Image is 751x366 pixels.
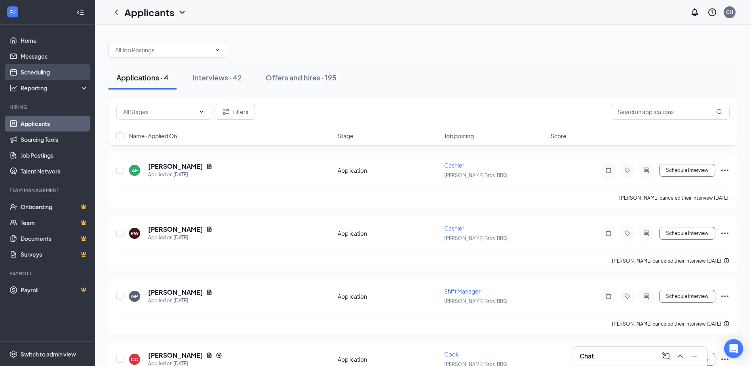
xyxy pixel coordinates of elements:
button: Filter Filters [215,104,255,120]
a: PayrollCrown [21,282,88,298]
input: All Stages [123,107,195,116]
svg: Ellipses [720,166,730,175]
svg: Filter [221,107,231,116]
button: Schedule Interview [659,290,715,303]
svg: MagnifyingGlass [716,109,722,115]
div: AE [132,167,138,174]
div: Offers and hires · 195 [266,72,337,82]
svg: ChevronUp [675,351,685,361]
a: SurveysCrown [21,246,88,262]
span: Cashier [444,225,464,232]
svg: ChevronLeft [112,8,121,17]
div: Team Management [10,187,87,194]
svg: Document [206,352,213,358]
svg: ActiveChat [642,167,651,173]
svg: Analysis [10,84,17,92]
svg: Note [604,230,613,236]
svg: Tag [623,230,632,236]
svg: Ellipses [720,229,730,238]
span: Stage [338,132,354,140]
span: Shift Manager [444,288,481,295]
a: Talent Network [21,163,88,179]
svg: Document [206,163,213,170]
svg: ChevronDown [214,47,221,53]
button: Minimize [688,350,701,362]
svg: Minimize [690,351,699,361]
div: Application [338,166,439,174]
input: Search in applications [611,104,730,120]
span: [PERSON_NAME] Bros. BBQ [444,172,508,178]
div: Applied on [DATE] [148,171,213,179]
a: OnboardingCrown [21,199,88,215]
svg: ChevronDown [198,109,205,115]
svg: QuestionInfo [707,8,717,17]
div: Payroll [10,270,87,277]
svg: ChevronDown [177,8,187,17]
svg: Ellipses [720,355,730,364]
svg: Reapply [216,352,222,358]
svg: Ellipses [720,292,730,301]
div: Application [338,292,439,300]
svg: ComposeMessage [661,351,671,361]
svg: Note [604,167,613,173]
svg: ActiveChat [642,230,651,236]
svg: Document [206,226,213,233]
span: Score [551,132,567,140]
svg: WorkstreamLogo [9,8,17,16]
div: Hiring [10,104,87,111]
div: RW [131,230,139,237]
div: Applications · 4 [116,72,169,82]
h1: Applicants [124,6,174,19]
button: Schedule Interview [659,164,715,177]
button: ChevronUp [674,350,686,362]
div: Applied on [DATE] [148,297,213,305]
div: Application [338,355,439,363]
svg: Note [604,293,613,299]
a: Job Postings [21,147,88,163]
span: [PERSON_NAME] Bros. BBQ [444,298,508,304]
button: Schedule Interview [659,227,715,240]
div: Open Intercom Messenger [724,339,743,358]
svg: ActiveChat [642,293,651,299]
svg: Notifications [690,8,700,17]
span: [PERSON_NAME] Bros. BBQ [444,235,508,241]
div: Reporting [21,84,89,92]
a: Applicants [21,116,88,132]
a: Scheduling [21,64,88,80]
div: [PERSON_NAME] canceled their interview [DATE]. [612,257,730,265]
svg: Info [723,320,730,327]
div: DC [131,356,138,363]
span: Job posting [444,132,474,140]
a: Messages [21,48,88,64]
span: Cook [444,351,459,358]
h5: [PERSON_NAME] [148,288,203,297]
svg: Info [723,257,730,264]
svg: Settings [10,350,17,358]
div: [PERSON_NAME] canceled their interview [DATE]. [612,320,730,328]
h5: [PERSON_NAME] [148,162,203,171]
svg: Tag [623,167,632,173]
h5: [PERSON_NAME] [148,225,203,234]
a: TeamCrown [21,215,88,231]
div: [PERSON_NAME] canceled their interview [DATE]. [619,194,730,202]
div: Applied on [DATE] [148,234,213,242]
h5: [PERSON_NAME] [148,351,203,360]
h3: Chat [580,352,594,360]
span: Name · Applied On [129,132,177,140]
div: Interviews · 42 [192,72,242,82]
a: Sourcing Tools [21,132,88,147]
div: Application [338,229,439,237]
svg: Tag [623,293,632,299]
div: CH [726,9,733,15]
a: Home [21,32,88,48]
div: GP [131,293,138,300]
svg: Document [206,289,213,295]
svg: Collapse [76,8,84,16]
button: ComposeMessage [660,350,672,362]
span: Cashier [444,162,464,169]
a: DocumentsCrown [21,231,88,246]
input: All Job Postings [115,46,211,54]
div: Switch to admin view [21,350,76,358]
